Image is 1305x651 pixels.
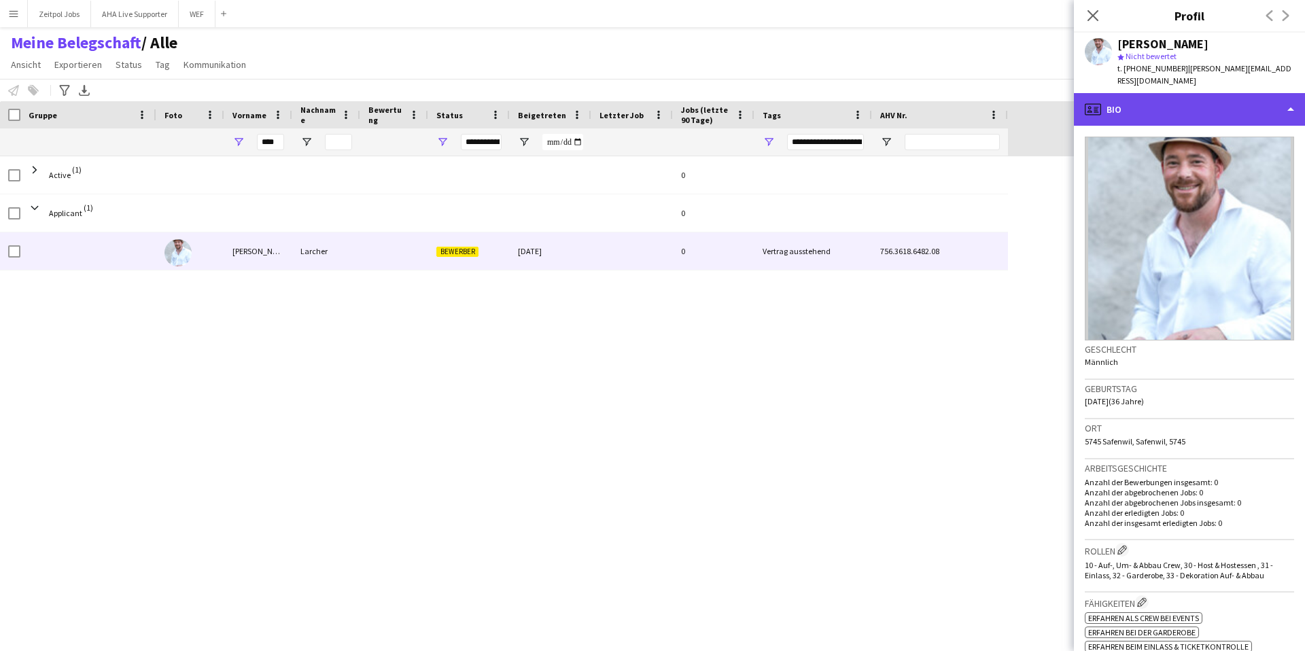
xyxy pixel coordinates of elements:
a: Tag [150,56,175,73]
span: (1) [84,194,93,221]
a: Meine Belegschaft [11,33,141,53]
div: Vertrag ausstehend [754,232,872,270]
input: Beigetreten Filtereingang [542,134,583,150]
input: AHV Nr. Filtereingang [905,134,1000,150]
span: Kommunikation [184,58,246,71]
div: Larcher [292,232,360,270]
a: Exportieren [49,56,107,73]
button: Filtermenü öffnen [232,136,245,148]
app-action-btn: XLSX exportieren [76,82,92,99]
span: 10 - Auf-, Um- & Abbau Crew, 30 - Host & Hostessen , 31 - Einlass, 32 - Garderobe, 33 - Dekoratio... [1085,560,1273,580]
span: Bewerber [436,247,478,257]
span: Exportieren [54,58,102,71]
span: Foto [164,110,182,120]
span: Status [116,58,142,71]
span: Ansicht [11,58,41,71]
span: Tags [763,110,781,120]
h3: Rollen [1085,543,1294,557]
span: 756.3618.6482.08 [880,246,939,256]
h3: Ort [1085,422,1294,434]
span: [DATE] (36 Jahre) [1085,396,1144,406]
span: Beigetreten [518,110,566,120]
div: [PERSON_NAME] [224,232,292,270]
button: Filtermenü öffnen [763,136,775,148]
span: Letzter Job [599,110,644,120]
button: Filtermenü öffnen [518,136,530,148]
p: Anzahl der abgebrochenen Jobs insgesamt: 0 [1085,497,1294,508]
button: Zeitpol Jobs [28,1,91,27]
span: Jobs (letzte 90 Tage) [681,105,730,125]
button: Filtermenü öffnen [880,136,892,148]
span: Bewertung [368,105,404,125]
h3: Geschlecht [1085,343,1294,355]
span: | [PERSON_NAME][EMAIL_ADDRESS][DOMAIN_NAME] [1117,63,1291,86]
span: Erfahren bei der Garderobe [1088,627,1196,637]
span: Status [436,110,463,120]
div: 0 [673,156,754,194]
app-action-btn: Erweiterte Filter [56,82,73,99]
img: Crew-Avatar oder Foto [1085,137,1294,340]
p: Anzahl der insgesamt erledigten Jobs: 0 [1085,518,1294,528]
span: Gruppe [29,110,57,120]
div: [PERSON_NAME] [1117,38,1208,50]
p: Anzahl der Bewerbungen insgesamt: 0 [1085,477,1294,487]
p: Anzahl der abgebrochenen Jobs: 0 [1085,487,1294,497]
span: (1) [72,156,82,183]
div: Bio [1074,93,1305,126]
div: 0 [673,194,754,232]
span: Männlich [1085,357,1118,367]
h3: Profil [1074,7,1305,24]
h3: Fähigkeiten [1085,595,1294,610]
span: Tag [156,58,170,71]
a: Ansicht [5,56,46,73]
span: Alle [141,33,177,53]
span: Applicant [49,208,82,218]
input: Vorname Filtereingang [257,134,284,150]
button: Filtermenü öffnen [436,136,449,148]
span: Erfahren als Crew bei Events [1088,613,1199,623]
h3: Geburtstag [1085,383,1294,395]
span: 5745 Safenwil, Safenwil, 5745 [1085,436,1185,446]
div: [DATE] [510,232,591,270]
span: Vorname [232,110,266,120]
span: AHV Nr. [880,110,907,120]
span: t. [PHONE_NUMBER] [1117,63,1188,73]
h3: Arbeitsgeschichte [1085,462,1294,474]
p: Anzahl der erledigten Jobs: 0 [1085,508,1294,518]
span: Nachname [300,105,336,125]
button: AHA Live Supporter [91,1,179,27]
img: Sven Larcher [164,239,192,266]
span: Active [49,170,71,180]
a: Kommunikation [178,56,251,73]
input: Nachname Filtereingang [325,134,352,150]
a: Status [110,56,147,73]
button: WEF [179,1,215,27]
span: Nicht bewertet [1126,51,1177,61]
div: 0 [673,232,754,270]
button: Filtermenü öffnen [300,136,313,148]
